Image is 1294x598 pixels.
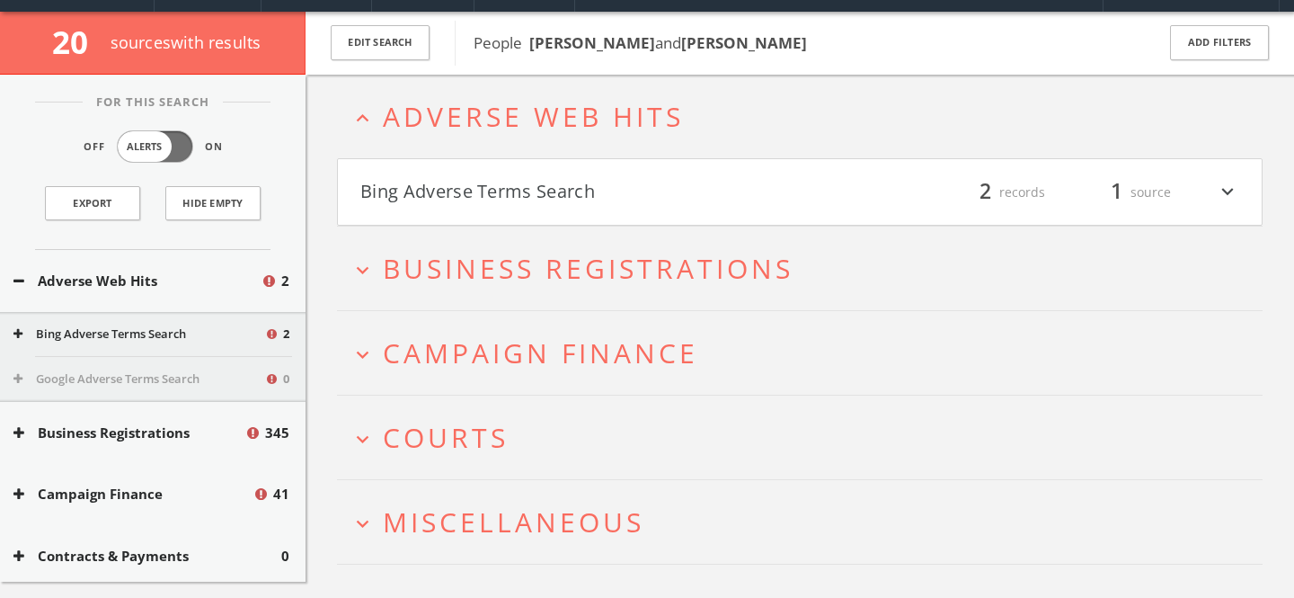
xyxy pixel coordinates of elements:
button: Adverse Web Hits [13,271,261,291]
i: expand_more [350,512,375,536]
span: Miscellaneous [383,504,644,540]
button: expand_moreMiscellaneous [350,507,1263,537]
i: expand_more [1216,177,1239,208]
span: 0 [281,546,289,567]
i: expand_more [350,427,375,451]
span: 2 [283,326,289,344]
button: Business Registrations [13,423,244,443]
span: 1 [1103,176,1130,208]
i: expand_more [350,343,375,367]
span: Courts [383,419,509,456]
span: 20 [52,21,103,63]
button: Contracts & Payments [13,546,281,567]
button: Google Adverse Terms Search [13,370,264,388]
span: 2 [971,176,999,208]
span: Adverse Web Hits [383,98,684,135]
button: expand_moreBusiness Registrations [350,254,1263,283]
button: Add Filters [1170,25,1269,60]
button: Campaign Finance [13,484,253,504]
i: expand_more [350,258,375,282]
span: On [205,139,223,155]
span: and [529,32,681,53]
a: Export [45,186,140,220]
button: Edit Search [331,25,430,60]
button: Bing Adverse Terms Search [13,326,264,344]
button: expand_moreCampaign Finance [350,338,1263,368]
span: 345 [265,423,289,443]
span: 41 [273,484,289,504]
span: Campaign Finance [383,335,698,371]
b: [PERSON_NAME] [529,32,655,53]
b: [PERSON_NAME] [681,32,807,53]
span: Business Registrations [383,250,793,287]
span: People [474,32,807,53]
i: expand_less [350,106,375,130]
button: expand_moreCourts [350,423,1263,452]
div: source [1063,177,1171,208]
span: source s with results [111,31,261,53]
button: expand_lessAdverse Web Hits [350,102,1263,131]
span: 0 [283,370,289,388]
button: Bing Adverse Terms Search [360,177,800,208]
button: Hide Empty [165,186,261,220]
div: records [937,177,1045,208]
span: Off [84,139,105,155]
span: For This Search [83,94,223,112]
span: 2 [281,271,289,291]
